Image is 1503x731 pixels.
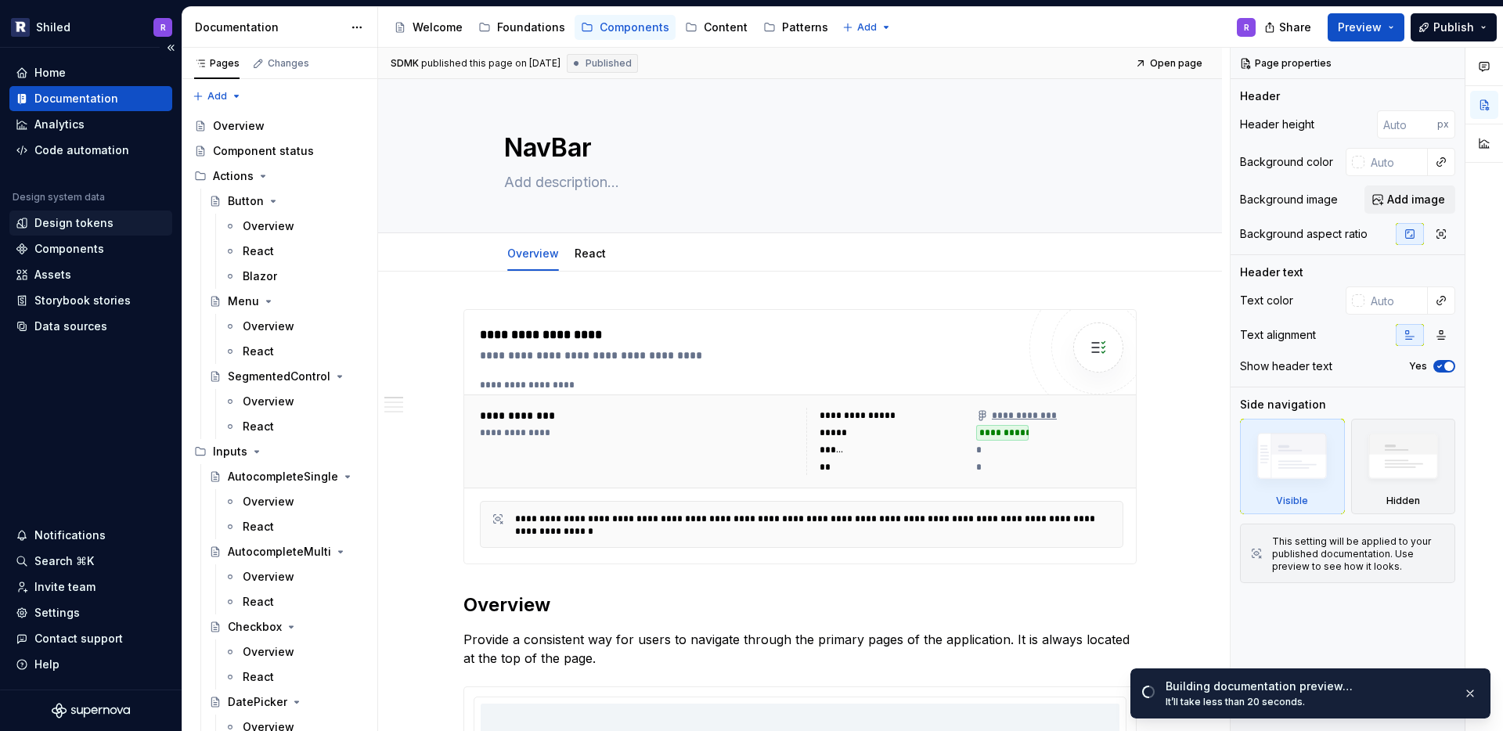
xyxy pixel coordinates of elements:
[9,652,172,677] button: Help
[243,394,294,409] div: Overview
[243,569,294,585] div: Overview
[203,464,371,489] a: AutocompleteSingle
[243,494,294,510] div: Overview
[1364,286,1428,315] input: Auto
[463,630,1137,668] p: Provide a consistent way for users to navigate through the primary pages of the application. It i...
[1244,21,1249,34] div: R
[9,626,172,651] button: Contact support
[243,419,274,434] div: React
[1364,148,1428,176] input: Auto
[497,20,565,35] div: Foundations
[1256,13,1321,41] button: Share
[34,319,107,334] div: Data sources
[243,268,277,284] div: Blazor
[1409,360,1427,373] label: Yes
[243,644,294,660] div: Overview
[9,288,172,313] a: Storybook stories
[218,389,371,414] a: Overview
[160,21,166,34] div: R
[203,539,371,564] a: AutocompleteMulti
[268,57,309,70] div: Changes
[188,139,371,164] a: Component status
[228,544,331,560] div: AutocompleteMulti
[9,600,172,625] a: Settings
[1328,13,1404,41] button: Preview
[188,439,371,464] div: Inputs
[160,37,182,59] button: Collapse sidebar
[34,579,96,595] div: Invite team
[218,564,371,589] a: Overview
[1240,154,1333,170] div: Background color
[1240,88,1280,104] div: Header
[1240,293,1293,308] div: Text color
[421,57,560,70] div: published this page on [DATE]
[203,364,371,389] a: SegmentedControl
[228,193,264,209] div: Button
[1240,358,1332,374] div: Show header text
[413,20,463,35] div: Welcome
[9,138,172,163] a: Code automation
[218,589,371,614] a: React
[213,143,314,159] div: Component status
[1386,495,1420,507] div: Hidden
[52,703,130,718] a: Supernova Logo
[9,211,172,236] a: Design tokens
[575,247,606,260] a: React
[218,214,371,239] a: Overview
[472,15,571,40] a: Foundations
[243,594,274,610] div: React
[600,20,669,35] div: Components
[228,619,282,635] div: Checkbox
[243,344,274,359] div: React
[704,20,748,35] div: Content
[218,489,371,514] a: Overview
[1377,110,1437,139] input: Auto
[9,112,172,137] a: Analytics
[1150,57,1202,70] span: Open page
[203,690,371,715] a: DatePicker
[501,129,1093,167] textarea: NavBar
[195,20,343,35] div: Documentation
[218,339,371,364] a: React
[34,528,106,543] div: Notifications
[34,267,71,283] div: Assets
[1437,118,1449,131] p: px
[243,519,274,535] div: React
[34,605,80,621] div: Settings
[1240,419,1345,514] div: Visible
[34,657,59,672] div: Help
[203,189,371,214] a: Button
[9,314,172,339] a: Data sources
[188,85,247,107] button: Add
[9,549,172,574] button: Search ⌘K
[188,164,371,189] div: Actions
[1240,117,1314,132] div: Header height
[34,553,94,569] div: Search ⌘K
[218,664,371,690] a: React
[228,293,259,309] div: Menu
[203,614,371,639] a: Checkbox
[1433,20,1474,35] span: Publish
[34,631,123,646] div: Contact support
[218,414,371,439] a: React
[1276,495,1308,507] div: Visible
[36,20,70,35] div: Shiled
[1364,185,1455,214] button: Add image
[507,247,559,260] a: Overview
[1240,265,1303,280] div: Header text
[1130,52,1209,74] a: Open page
[9,86,172,111] a: Documentation
[34,117,85,132] div: Analytics
[586,57,632,70] span: Published
[218,314,371,339] a: Overview
[1240,192,1338,207] div: Background image
[34,215,114,231] div: Design tokens
[1411,13,1497,41] button: Publish
[34,241,104,257] div: Components
[207,90,227,103] span: Add
[243,669,274,685] div: React
[782,20,828,35] div: Patterns
[218,639,371,664] a: Overview
[3,10,178,44] button: ShiledR
[213,118,265,134] div: Overview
